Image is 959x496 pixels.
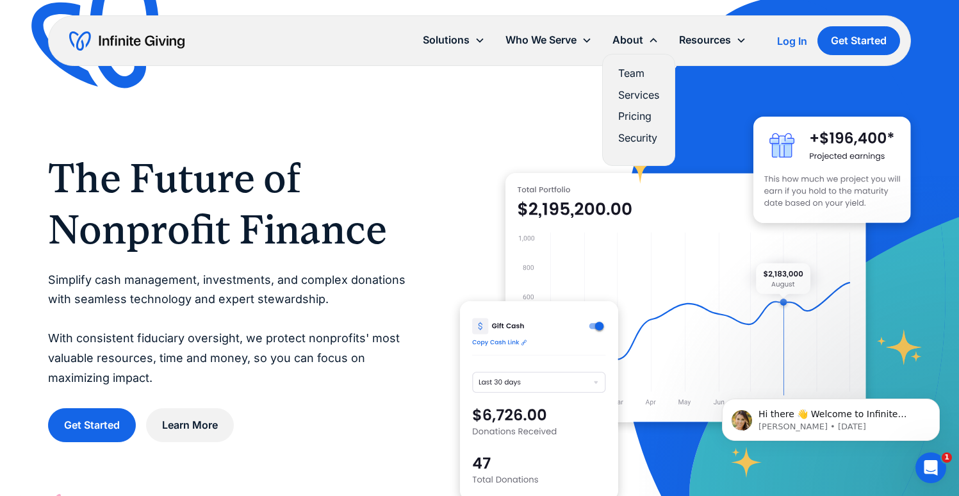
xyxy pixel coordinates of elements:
[942,452,952,463] span: 1
[48,408,136,442] a: Get Started
[413,26,495,54] div: Solutions
[612,31,643,49] div: About
[495,26,602,54] div: Who We Serve
[618,108,659,125] a: Pricing
[146,408,234,442] a: Learn More
[703,372,959,461] iframe: Intercom notifications message
[618,65,659,82] a: Team
[679,31,731,49] div: Resources
[669,26,757,54] div: Resources
[877,329,922,365] img: fundraising star
[423,31,470,49] div: Solutions
[777,33,807,49] a: Log In
[48,153,409,255] h1: The Future of Nonprofit Finance
[618,87,659,104] a: Services
[602,54,675,166] nav: About
[602,26,669,54] div: About
[48,270,409,388] p: Simplify cash management, investments, and complex donations with seamless technology and expert ...
[915,452,946,483] iframe: Intercom live chat
[777,36,807,46] div: Log In
[817,26,900,55] a: Get Started
[618,129,659,147] a: Security
[69,31,184,51] a: home
[505,31,577,49] div: Who We Serve
[505,173,866,422] img: nonprofit donation platform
